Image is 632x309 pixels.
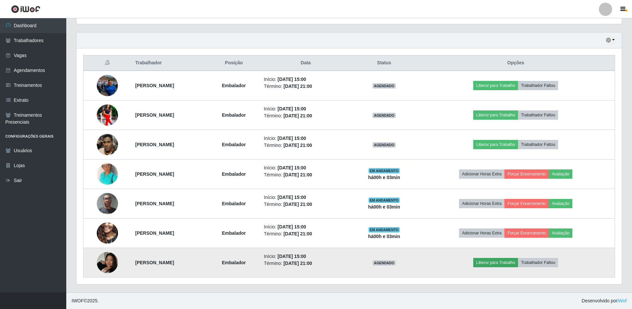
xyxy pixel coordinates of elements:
[617,298,627,303] a: iWof
[549,169,572,179] button: Avaliação
[222,260,246,265] strong: Embalador
[97,189,118,217] img: 1759107461065.jpeg
[222,230,246,236] strong: Embalador
[264,260,347,267] li: Término:
[264,135,347,142] li: Início:
[11,5,40,13] img: CoreUI Logo
[264,201,347,208] li: Término:
[283,84,312,89] time: [DATE] 21:00
[459,228,504,238] button: Adicionar Horas Extra
[473,258,518,267] button: Liberar para Trabalho
[373,260,396,266] span: AGENDADO
[582,297,627,304] span: Desenvolvido por
[135,112,174,118] strong: [PERSON_NAME]
[369,198,400,203] span: EM ANDAMENTO
[373,142,396,148] span: AGENDADO
[222,83,246,88] strong: Embalador
[264,164,347,171] li: Início:
[549,228,572,238] button: Avaliação
[518,140,558,149] button: Trabalhador Faltou
[373,113,396,118] span: AGENDADO
[135,230,174,236] strong: [PERSON_NAME]
[369,227,400,232] span: EM ANDAMENTO
[260,55,351,71] th: Data
[264,83,347,90] li: Término:
[278,106,306,111] time: [DATE] 15:00
[368,204,400,210] strong: há 00 h e 03 min
[459,199,504,208] button: Adicionar Horas Extra
[417,55,615,71] th: Opções
[97,248,118,277] img: 1759958567783.jpeg
[97,67,118,104] img: 1748446152061.jpeg
[264,105,347,112] li: Início:
[135,142,174,147] strong: [PERSON_NAME]
[135,83,174,88] strong: [PERSON_NAME]
[283,113,312,118] time: [DATE] 21:00
[97,210,118,257] img: 1759762594726.jpeg
[222,112,246,118] strong: Embalador
[504,169,549,179] button: Forçar Encerramento
[131,55,208,71] th: Trabalhador
[504,199,549,208] button: Forçar Encerramento
[264,223,347,230] li: Início:
[518,110,558,120] button: Trabalhador Faltou
[222,171,246,177] strong: Embalador
[264,142,347,149] li: Término:
[352,55,417,71] th: Status
[283,231,312,236] time: [DATE] 21:00
[369,168,400,173] span: EM ANDAMENTO
[278,254,306,259] time: [DATE] 15:00
[264,171,347,178] li: Término:
[368,175,400,180] strong: há 00 h e 03 min
[97,155,118,193] img: 1758382389452.jpeg
[283,143,312,148] time: [DATE] 21:00
[97,134,118,155] img: 1757328368412.jpeg
[518,258,558,267] button: Trabalhador Faltou
[473,81,518,90] button: Liberar para Trabalho
[549,199,572,208] button: Avaliação
[264,253,347,260] li: Início:
[473,110,518,120] button: Liberar para Trabalho
[97,102,118,128] img: 1751311767272.jpeg
[208,55,260,71] th: Posição
[72,298,84,303] span: IWOF
[283,261,312,266] time: [DATE] 21:00
[283,172,312,177] time: [DATE] 21:00
[278,224,306,229] time: [DATE] 15:00
[135,260,174,265] strong: [PERSON_NAME]
[283,202,312,207] time: [DATE] 21:00
[222,201,246,206] strong: Embalador
[368,234,400,239] strong: há 00 h e 03 min
[135,201,174,206] strong: [PERSON_NAME]
[135,171,174,177] strong: [PERSON_NAME]
[373,83,396,89] span: AGENDADO
[264,230,347,237] li: Término:
[264,112,347,119] li: Término:
[518,81,558,90] button: Trabalhador Faltou
[278,195,306,200] time: [DATE] 15:00
[459,169,504,179] button: Adicionar Horas Extra
[72,297,99,304] span: © 2025 .
[264,194,347,201] li: Início:
[278,136,306,141] time: [DATE] 15:00
[504,228,549,238] button: Forçar Encerramento
[278,77,306,82] time: [DATE] 15:00
[473,140,518,149] button: Liberar para Trabalho
[264,76,347,83] li: Início:
[222,142,246,147] strong: Embalador
[278,165,306,170] time: [DATE] 15:00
